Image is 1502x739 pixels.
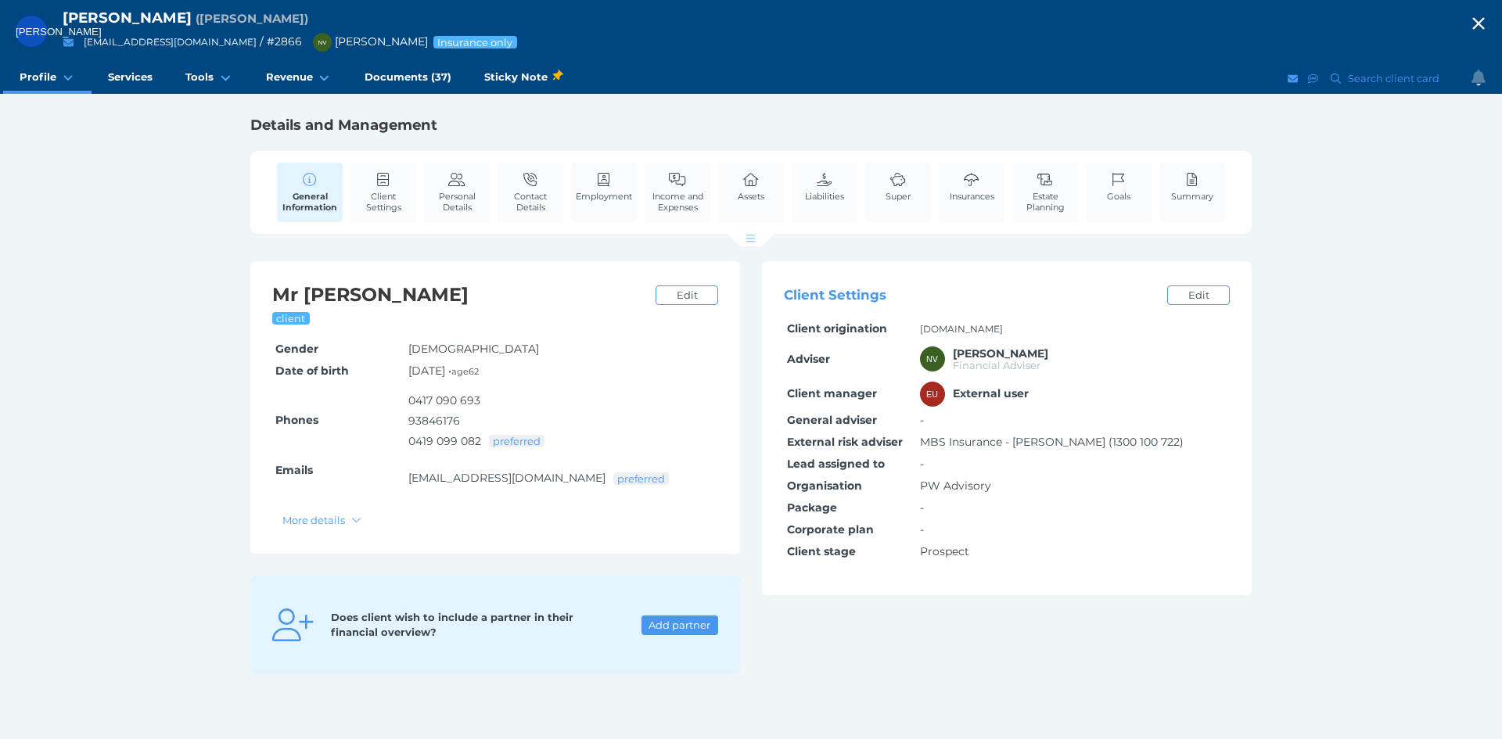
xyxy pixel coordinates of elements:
[920,346,945,371] div: Nancy Vos
[266,70,313,84] span: Revenue
[281,191,339,213] span: General Information
[275,413,318,427] span: Phones
[185,70,214,84] span: Tools
[63,9,192,27] span: [PERSON_NAME]
[484,69,562,85] span: Sticky Note
[917,318,1230,340] td: [DOMAIN_NAME]
[920,457,924,471] span: -
[108,70,153,84] span: Services
[354,191,412,213] span: Client Settings
[787,413,877,427] span: General adviser
[1285,69,1301,88] button: Email
[424,163,490,221] a: Personal Details
[59,33,78,52] button: Email
[1167,285,1230,305] a: Edit
[1012,163,1078,221] a: Estate Planning
[275,514,348,526] span: More details
[642,619,717,631] span: Add partner
[787,522,874,536] span: Corporate plan
[501,191,559,213] span: Contact Details
[787,544,856,558] span: Client stage
[1107,191,1130,202] span: Goals
[275,364,349,378] span: Date of birth
[437,36,514,48] span: Insurance only
[318,39,326,46] span: NV
[3,63,92,94] a: Profile
[20,70,56,84] span: Profile
[801,163,848,210] a: Liabilities
[365,70,451,84] span: Documents (37)
[670,289,704,301] span: Edit
[886,191,911,202] span: Super
[350,163,416,221] a: Client Settings
[84,36,257,48] a: [EMAIL_ADDRESS][DOMAIN_NAME]
[572,163,636,210] a: Employment
[348,63,468,94] a: Documents (37)
[920,522,924,536] span: -
[196,11,308,26] span: Preferred name
[920,435,1184,449] span: MBS Insurance - [PERSON_NAME] (1300 100 722)
[787,479,862,493] span: Organisation
[649,191,706,213] span: Income and Expenses
[272,283,648,307] h2: Mr [PERSON_NAME]
[920,500,924,515] span: -
[1167,163,1217,210] a: Summary
[250,116,1252,135] h1: Details and Management
[882,163,914,210] a: Super
[498,163,563,221] a: Contact Details
[92,63,169,94] a: Services
[16,26,102,38] span: [PERSON_NAME]
[408,393,480,407] a: 0417 090 693
[920,413,924,427] span: -
[428,191,486,213] span: Personal Details
[950,191,994,202] span: Insurances
[738,191,764,202] span: Assets
[926,389,938,399] span: EU
[408,471,605,485] a: [EMAIL_ADDRESS][DOMAIN_NAME]
[1306,69,1321,88] button: SMS
[1324,69,1447,88] button: Search client card
[641,615,718,635] button: Add partner
[787,435,903,449] span: External risk adviser
[313,33,332,52] div: Nancy Vos
[920,382,945,407] div: External user
[787,457,885,471] span: Lead assigned to
[645,163,710,221] a: Income and Expenses
[787,386,877,400] span: Client manager
[926,354,938,364] span: NV
[408,414,460,428] a: 93846176
[260,34,302,48] span: / # 2866
[784,288,886,303] span: Client Settings
[946,163,998,210] a: Insurances
[787,352,830,366] span: Adviser
[953,346,1048,361] span: Nancy Vos
[275,342,318,356] span: Gender
[656,285,718,305] a: Edit
[1103,163,1134,210] a: Goals
[408,342,539,356] span: [DEMOGRAPHIC_DATA]
[1181,289,1216,301] span: Edit
[787,321,887,335] span: Client origination
[305,34,428,48] span: [PERSON_NAME]
[805,191,844,202] span: Liabilities
[953,386,1029,400] span: External user
[275,463,313,477] span: Emails
[451,366,479,377] small: age 62
[734,163,768,210] a: Assets
[616,472,667,485] span: preferred
[1171,191,1213,202] span: Summary
[16,16,47,47] div: John Allington
[275,510,369,529] button: More details
[408,434,481,448] a: 0419 099 082
[275,312,307,325] span: client
[331,611,573,639] span: Does client wish to include a partner in their financial overview?
[408,364,479,378] span: [DATE] •
[277,163,343,222] a: General Information
[576,191,632,202] span: Employment
[1016,191,1074,213] span: Estate Planning
[953,359,1040,371] span: Financial Adviser
[920,479,991,493] span: PW Advisory
[787,500,837,515] span: Package
[492,435,542,447] span: preferred
[920,544,969,558] span: Prospect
